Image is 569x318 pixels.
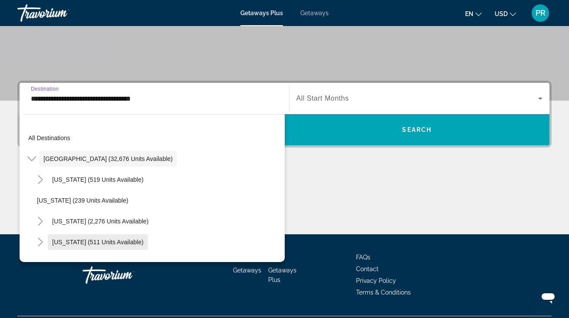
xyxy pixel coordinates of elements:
[52,218,149,225] span: [US_STATE] (2,276 units available)
[52,239,143,246] span: [US_STATE] (511 units available)
[536,9,546,17] span: PR
[529,4,552,22] button: User Menu
[39,151,177,167] button: [GEOGRAPHIC_DATA] (32,676 units available)
[300,10,329,16] a: Getaways
[31,86,59,92] span: Destination
[296,95,349,102] span: All Start Months
[356,266,379,272] a: Contact
[495,10,508,17] span: USD
[534,283,562,311] iframe: Button to launch messaging window
[33,193,285,208] button: [US_STATE] (239 units available)
[20,83,549,145] div: Search widget
[48,213,153,229] button: [US_STATE] (2,276 units available)
[233,267,261,274] a: Getaways
[285,114,550,145] button: Search
[240,10,283,16] a: Getaways Plus
[465,7,482,20] button: Change language
[495,7,516,20] button: Change currency
[356,289,411,296] a: Terms & Conditions
[48,234,148,250] button: [US_STATE] (511 units available)
[48,255,153,271] button: [US_STATE] (5,180 units available)
[33,172,48,187] button: Toggle Arizona (519 units available)
[33,235,48,250] button: Toggle Colorado (511 units available)
[465,10,473,17] span: en
[24,130,285,146] button: All destinations
[52,176,143,183] span: [US_STATE] (519 units available)
[24,151,39,167] button: Toggle United States (32,676 units available)
[402,126,432,133] span: Search
[33,256,48,271] button: Toggle Florida (5,180 units available)
[28,134,70,141] span: All destinations
[43,155,173,162] span: [GEOGRAPHIC_DATA] (32,676 units available)
[33,214,48,229] button: Toggle California (2,276 units available)
[268,267,296,283] a: Getaways Plus
[356,277,396,284] a: Privacy Policy
[48,172,148,187] button: [US_STATE] (519 units available)
[356,254,370,261] a: FAQs
[37,197,128,204] span: [US_STATE] (239 units available)
[83,262,170,288] a: Travorium
[17,2,104,24] a: Travorium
